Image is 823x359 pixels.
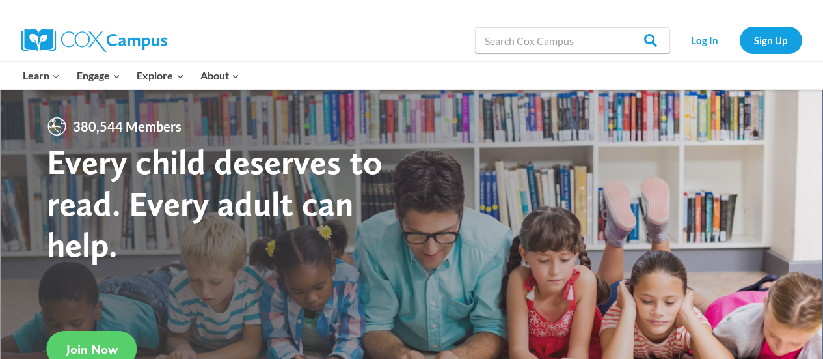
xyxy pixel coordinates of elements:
[21,29,167,52] img: Cox Campus
[677,27,733,53] a: Log In
[677,27,802,53] nav: Secondary Navigation
[740,27,802,53] a: Sign Up
[15,62,248,89] nav: Primary Navigation
[200,67,239,84] span: About
[77,67,120,84] span: Engage
[23,67,60,84] span: Learn
[475,27,670,53] input: Search Cox Campus
[137,67,183,84] span: Explore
